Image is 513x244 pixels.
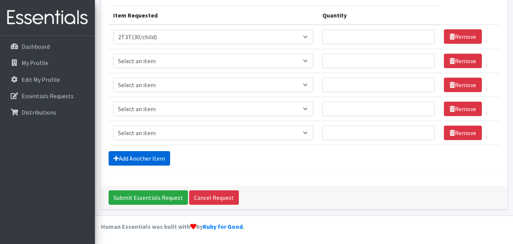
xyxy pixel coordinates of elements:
[3,88,92,104] a: Essentials Requests
[444,54,482,68] a: Remove
[3,55,92,70] a: My Profile
[318,6,439,25] th: Quantity
[444,126,482,140] a: Remove
[109,6,318,25] th: Item Requested
[22,92,74,100] p: Essentials Requests
[444,102,482,116] a: Remove
[22,108,56,116] p: Distributions
[3,105,92,120] a: Distributions
[22,59,48,67] p: My Profile
[22,76,60,83] p: Edit My Profile
[109,151,170,166] a: Add Another Item
[3,39,92,54] a: Dashboard
[109,190,188,205] input: Submit Essentials Request
[22,43,50,50] p: Dashboard
[3,72,92,87] a: Edit My Profile
[189,190,239,205] a: Cancel Request
[444,29,482,44] a: Remove
[3,5,92,30] img: HumanEssentials
[101,223,244,230] strong: Human Essentials was built with by .
[444,78,482,92] a: Remove
[203,223,243,230] a: Ruby for Good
